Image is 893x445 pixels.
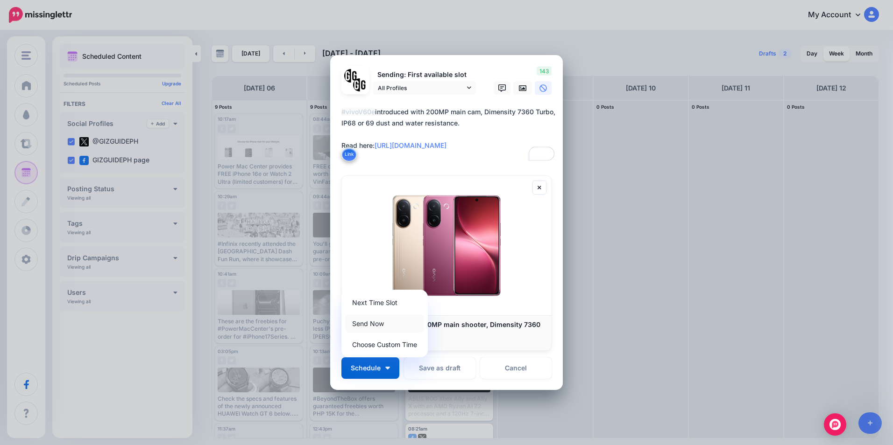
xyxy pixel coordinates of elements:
div: Schedule [341,290,428,357]
a: Cancel [480,357,552,379]
button: Schedule [341,357,399,379]
a: All Profiles [373,81,476,95]
div: introduced with 200MP main cam, Dimensity 7360 Turbo, IP68 or 69 dust and water resistance. Read ... [341,106,556,151]
span: All Profiles [378,83,465,93]
a: Send Now [345,314,424,333]
textarea: To enrich screen reader interactions, please activate Accessibility in Grammarly extension settings [341,106,556,162]
p: [DOMAIN_NAME] [351,337,542,346]
a: Choose Custom Time [345,335,424,354]
img: 353459792_649996473822713_4483302954317148903_n-bsa138318.png [344,69,358,83]
a: Next Time Slot [345,293,424,312]
img: JT5sWCfR-79925.png [353,78,367,92]
img: vivo V60e launched: 200MP main shooter, Dimensity 7360 Turbo, IP68/69 ratings [342,176,551,315]
p: Sending: First available slot [373,70,476,80]
span: Schedule [351,365,381,371]
div: Open Intercom Messenger [824,413,846,436]
span: 143 [537,66,552,76]
button: Link [341,147,357,161]
button: Save as draft [404,357,475,379]
img: arrow-down-white.png [385,367,390,369]
b: vivo V60e launched: 200MP main shooter, Dimensity 7360 Turbo, IP68/69 ratings [351,320,540,337]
